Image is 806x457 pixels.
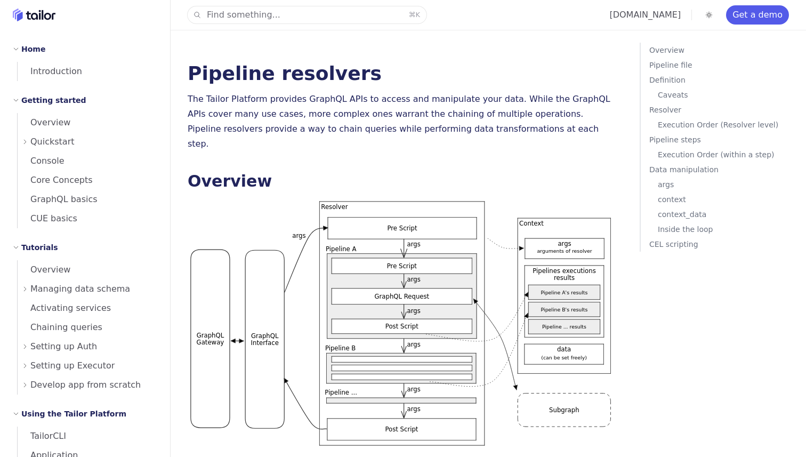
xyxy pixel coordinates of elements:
[13,9,55,21] a: Home
[18,427,157,446] a: TailorCLI
[408,11,415,19] kbd: ⌘
[197,339,224,346] text: Gateway
[18,156,65,166] span: Console
[557,346,571,353] text: data
[18,66,82,76] span: Introduction
[18,62,157,81] a: Introduction
[407,386,421,393] text: args
[520,220,544,227] text: Context
[541,307,588,312] text: Pipeline B's results
[541,290,588,295] text: Pipeline A's results
[251,339,279,347] text: Interface
[550,406,579,414] text: Subgraph
[537,248,593,254] text: arguments of resolver
[188,62,382,84] a: Pipeline resolvers
[658,177,802,192] a: args
[726,5,789,25] a: Get a demo
[18,318,157,337] a: Chaining queries
[188,172,272,190] a: Overview
[533,267,597,275] text: Pipelines executions
[18,431,66,441] span: TailorCLI
[188,6,426,23] button: Find something...⌘K
[30,134,75,149] span: Quickstart
[18,175,93,185] span: Core Concepts
[554,274,575,282] text: results
[649,162,802,177] a: Data manipulation
[658,87,802,102] a: Caveats
[649,132,802,147] a: Pipeline steps
[18,194,98,204] span: GraphQL basics
[18,117,70,127] span: Overview
[188,92,614,151] p: The Tailor Platform provides GraphQL APIs to access and manipulate your data. While the GraphQL A...
[649,73,802,87] a: Definition
[658,222,802,237] a: Inside the loop
[21,94,86,107] h2: Getting started
[18,322,102,332] span: Chaining queries
[18,260,157,279] a: Overview
[325,389,358,397] text: Pipeline ...
[407,276,421,283] text: args
[30,378,141,392] span: Develop app from scratch
[18,303,111,313] span: Activating services
[18,213,77,223] span: CUE basics
[18,190,157,209] a: GraphQL basics
[18,299,157,318] a: Activating services
[658,147,802,162] a: Execution Order (within a step)
[197,332,224,339] text: GraphQL
[542,355,587,360] text: (can be set freely)
[658,207,802,222] a: context_data
[30,358,115,373] span: Setting up Executor
[407,240,421,248] text: args
[292,232,305,239] text: args
[407,307,421,315] text: args
[18,264,70,275] span: Overview
[18,151,157,171] a: Console
[407,341,421,348] text: args
[649,102,802,117] a: Resolver
[30,282,130,296] span: Managing data schema
[658,117,802,132] a: Execution Order (Resolver level)
[558,240,571,247] text: args
[543,324,587,330] text: Pipeline ... results
[385,426,418,434] text: Post Script
[325,345,356,352] text: Pipeline B
[415,11,420,19] kbd: K
[251,332,279,340] text: GraphQL
[385,323,418,330] text: Post Script
[703,9,715,21] button: Toggle dark mode
[18,209,157,228] a: CUE basics
[18,113,157,132] a: Overview
[375,293,430,300] text: GraphQL Request
[388,225,418,232] text: Pre Script
[18,171,157,190] a: Core Concepts
[21,241,58,254] h2: Tutorials
[387,262,417,270] text: Pre Script
[658,192,802,207] a: context
[649,58,802,73] a: Pipeline file
[21,407,126,420] h2: Using the Tailor Platform
[326,245,356,253] text: Pipeline A
[609,10,681,20] a: [DOMAIN_NAME]
[649,43,802,58] a: Overview
[321,203,348,211] text: Resolver
[649,237,802,252] a: CEL scripting
[21,43,45,55] h2: Home
[407,405,421,413] text: args
[30,339,97,354] span: Setting up Auth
